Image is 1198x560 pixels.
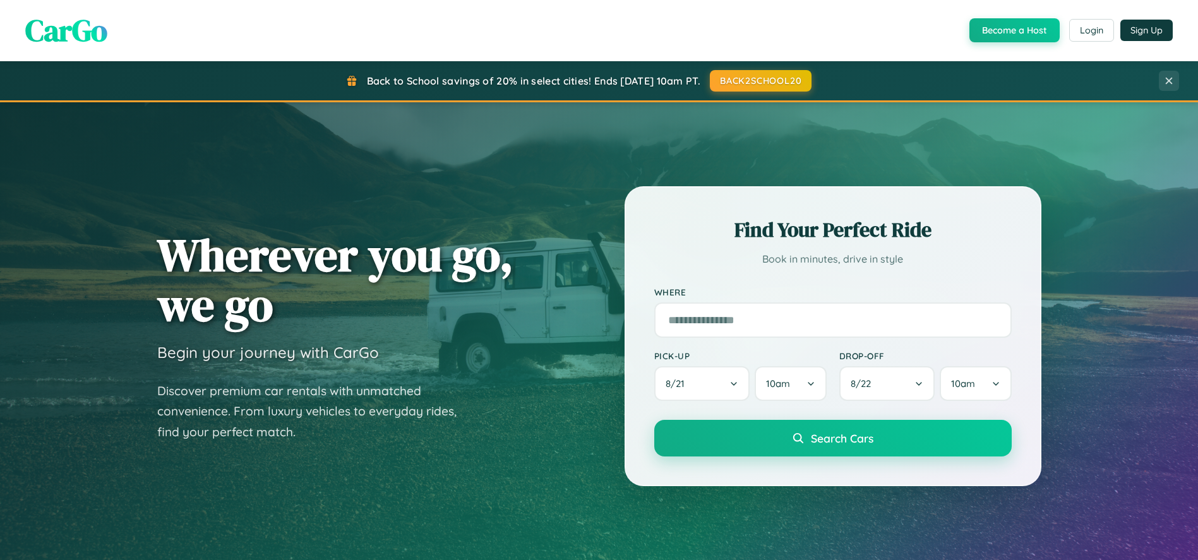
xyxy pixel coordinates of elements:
[25,9,107,51] span: CarGo
[710,70,812,92] button: BACK2SCHOOL20
[1069,19,1114,42] button: Login
[654,420,1012,456] button: Search Cars
[654,350,827,361] label: Pick-up
[157,343,379,362] h3: Begin your journey with CarGo
[940,366,1011,401] button: 10am
[157,230,513,330] h1: Wherever you go, we go
[755,366,826,401] button: 10am
[969,18,1060,42] button: Become a Host
[654,287,1012,297] label: Where
[851,378,877,390] span: 8 / 22
[1120,20,1173,41] button: Sign Up
[811,431,873,445] span: Search Cars
[839,366,935,401] button: 8/22
[654,216,1012,244] h2: Find Your Perfect Ride
[654,250,1012,268] p: Book in minutes, drive in style
[157,381,473,443] p: Discover premium car rentals with unmatched convenience. From luxury vehicles to everyday rides, ...
[766,378,790,390] span: 10am
[839,350,1012,361] label: Drop-off
[654,366,750,401] button: 8/21
[666,378,691,390] span: 8 / 21
[951,378,975,390] span: 10am
[367,74,700,87] span: Back to School savings of 20% in select cities! Ends [DATE] 10am PT.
